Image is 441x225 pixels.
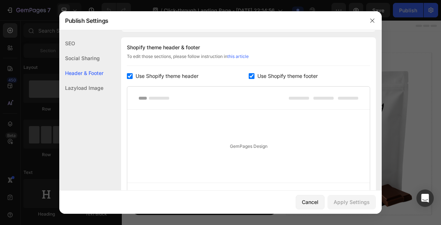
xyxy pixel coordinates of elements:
[257,72,318,80] span: Use Shopify theme footer
[138,212,187,220] strong: filtrovaná káva /
[127,43,370,52] div: Shopify theme header & footer
[296,195,325,209] button: Cancel
[113,163,187,205] p: Univerzální
[127,170,187,199] strong: / Espresso, latte & cappuccino,
[416,189,434,207] div: Open Intercom Messenger
[113,95,187,116] p: Bazílie
[334,198,370,206] div: Apply Settings
[302,198,318,206] div: Cancel
[59,11,363,30] div: Publish Settings
[70,141,187,162] p: Nízká/střední
[113,118,187,139] p: 4 - intenzivní
[227,54,249,59] a: this article
[27,95,111,116] p: Země původu:
[59,51,103,66] div: Social Sharing
[26,63,190,81] h2: Informace pro vás:
[27,118,111,139] p: Stupeň pražení:
[59,36,103,51] div: SEO
[327,195,376,209] button: Apply Settings
[59,80,103,95] div: Lazyload Image
[127,53,370,66] div: To edit those sections, please follow instruction in
[127,110,370,183] div: GemPages Design
[136,72,198,80] span: Use Shopify theme header
[27,141,69,162] p: Kyselost:
[307,151,345,157] div: Drop element here
[59,66,103,80] div: Header & Footer
[27,163,111,184] p: Příprava:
